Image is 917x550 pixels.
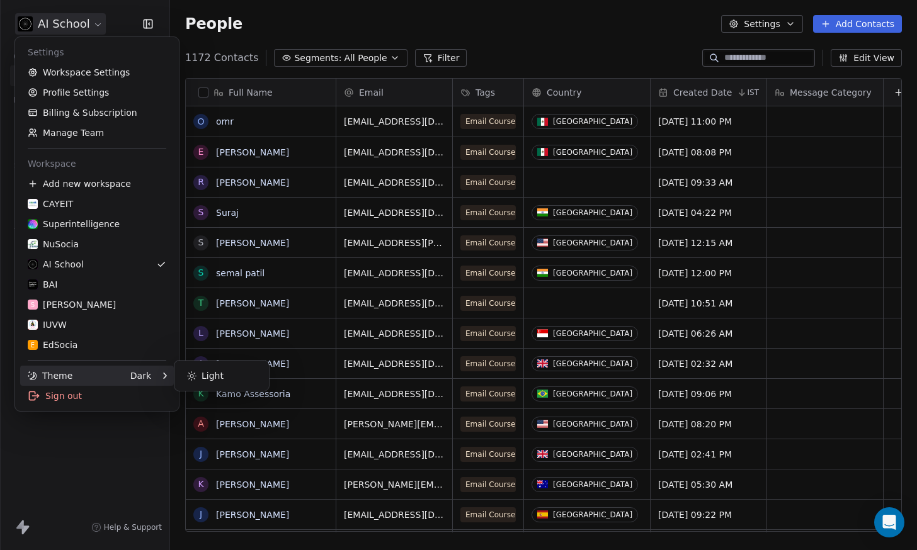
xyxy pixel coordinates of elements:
[20,62,174,82] a: Workspace Settings
[28,219,38,229] img: sinews%20copy.png
[20,154,174,174] div: Workspace
[28,238,79,250] div: NuSocia
[20,386,174,406] div: Sign out
[28,369,72,382] div: Theme
[20,174,174,194] div: Add new workspace
[20,103,174,123] a: Billing & Subscription
[179,366,264,386] div: Light
[28,339,77,351] div: EdSocia
[20,82,174,103] a: Profile Settings
[20,123,174,143] a: Manage Team
[28,318,67,331] div: IUVW
[130,369,151,382] div: Dark
[28,198,73,210] div: CAYEIT
[31,340,35,350] span: E
[20,42,174,62] div: Settings
[28,239,38,249] img: LOGO_1_WB.png
[28,320,38,330] img: VedicU.png
[31,300,35,310] span: S
[28,298,116,311] div: [PERSON_NAME]
[28,259,38,269] img: 3.png
[28,199,38,209] img: CAYEIT%20Square%20Logo.png
[28,279,38,289] img: bar1.webp
[28,218,120,230] div: Superintelligence
[28,258,84,271] div: AI School
[28,278,57,291] div: BAI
